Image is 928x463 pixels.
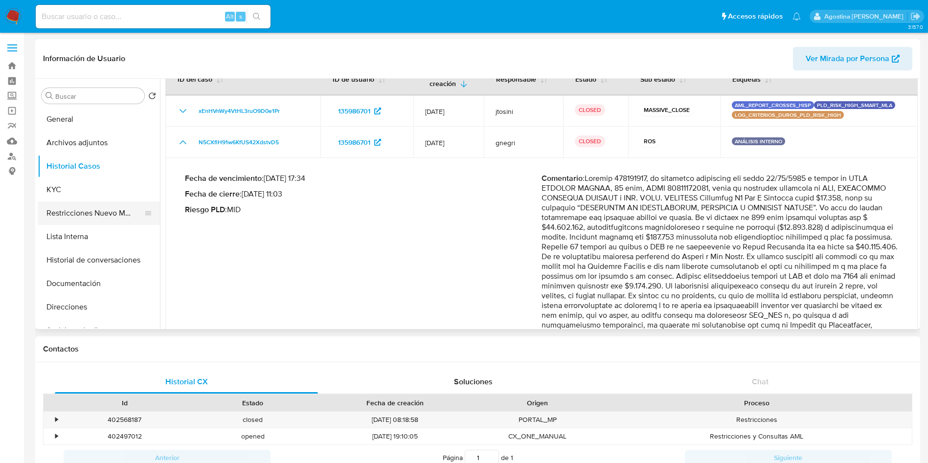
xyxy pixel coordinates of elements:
[38,201,152,225] button: Restricciones Nuevo Mundo
[43,344,912,354] h1: Contactos
[728,11,783,22] span: Accesos rápidos
[792,12,801,21] a: Notificaciones
[226,12,234,21] span: Alt
[806,47,889,70] span: Ver Mirada por Persona
[602,412,912,428] div: Restricciones
[38,178,160,201] button: KYC
[36,10,271,23] input: Buscar usuario o caso...
[196,398,310,408] div: Estado
[910,11,921,22] a: Salir
[824,12,907,21] p: agostina.faruolo@mercadolibre.com
[43,54,125,64] h1: Información de Usuario
[602,428,912,444] div: Restricciones y Consultas AML
[38,272,160,295] button: Documentación
[38,248,160,272] button: Historial de conversaciones
[247,10,267,23] button: search-icon
[317,428,474,444] div: [DATE] 19:10:05
[148,92,156,103] button: Volver al orden por defecto
[239,12,242,21] span: s
[38,154,160,178] button: Historial Casos
[317,412,474,428] div: [DATE] 08:18:58
[793,47,912,70] button: Ver Mirada por Persona
[55,92,140,101] input: Buscar
[480,398,595,408] div: Origen
[61,428,189,444] div: 402497012
[68,398,182,408] div: Id
[55,415,58,424] div: •
[38,108,160,131] button: General
[609,398,905,408] div: Proceso
[38,225,160,248] button: Lista Interna
[38,295,160,319] button: Direcciones
[752,376,769,387] span: Chat
[474,412,602,428] div: PORTAL_MP
[511,453,513,463] span: 1
[38,131,160,154] button: Archivos adjuntos
[189,428,317,444] div: opened
[38,319,160,342] button: Anticipos de dinero
[474,428,602,444] div: CX_ONE_MANUAL
[165,376,208,387] span: Historial CX
[45,92,53,100] button: Buscar
[454,376,493,387] span: Soluciones
[55,432,58,441] div: •
[324,398,467,408] div: Fecha de creación
[189,412,317,428] div: closed
[61,412,189,428] div: 402568187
